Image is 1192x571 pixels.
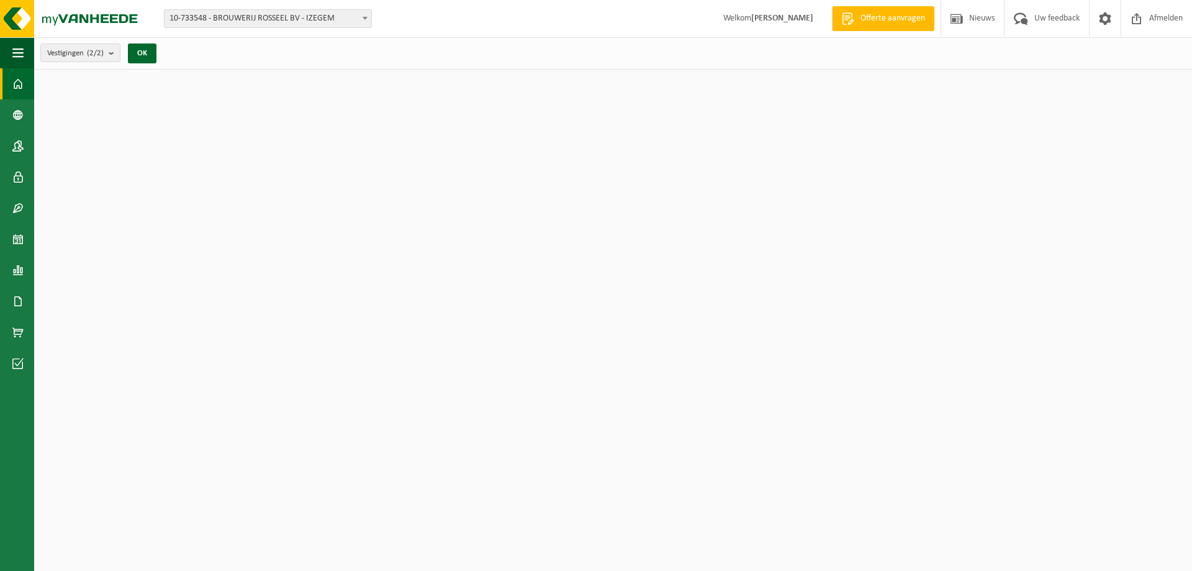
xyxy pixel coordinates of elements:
button: Vestigingen(2/2) [40,43,120,62]
span: Offerte aanvragen [857,12,928,25]
strong: [PERSON_NAME] [751,14,813,23]
span: 10-733548 - BROUWERIJ ROSSEEL BV - IZEGEM [164,9,372,28]
a: Offerte aanvragen [832,6,934,31]
button: OK [128,43,156,63]
count: (2/2) [87,49,104,57]
span: 10-733548 - BROUWERIJ ROSSEEL BV - IZEGEM [165,10,371,27]
span: Vestigingen [47,44,104,63]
